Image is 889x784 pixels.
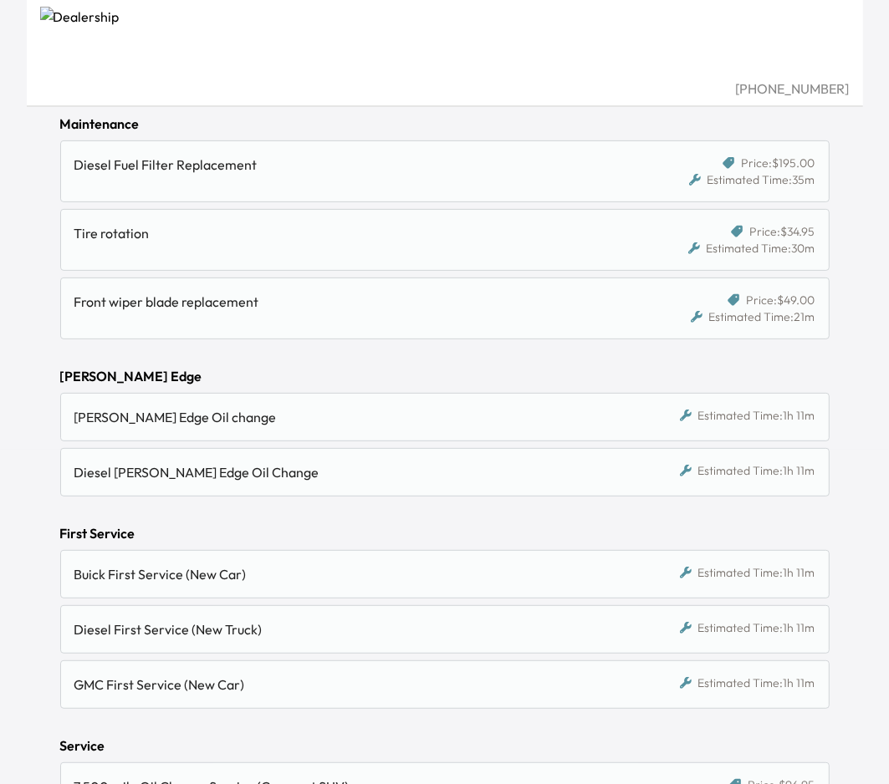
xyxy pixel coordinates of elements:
div: [PERSON_NAME] Edge Oil change [74,407,617,427]
span: Price: $49.00 [747,292,815,308]
span: Price: $195.00 [742,155,815,171]
img: Dealership [40,7,850,79]
div: Estimated Time: 1h 11m [680,675,815,691]
div: [PHONE_NUMBER] [40,79,850,99]
div: [PERSON_NAME] Edge [60,366,830,386]
div: Estimated Time: 1h 11m [680,619,815,636]
div: Diesel First Service (New Truck) [74,619,617,639]
div: Estimated Time: 30m [688,240,815,257]
div: Estimated Time: 1h 11m [680,407,815,424]
div: Buick First Service (New Car) [74,564,617,584]
div: Estimated Time: 35m [689,171,815,188]
div: First Service [60,523,830,543]
div: GMC First Service (New Car) [74,675,617,695]
span: Price: $34.95 [750,223,815,240]
div: Front wiper blade replacement [74,292,617,312]
div: Diesel Fuel Filter Replacement [74,155,617,175]
div: Tire rotation [74,223,617,243]
div: Estimated Time: 1h 11m [680,564,815,581]
div: Diesel [PERSON_NAME] Edge Oil Change [74,462,617,482]
div: Estimated Time: 1h 11m [680,462,815,479]
div: Service [60,736,830,756]
div: Estimated Time: 21m [691,308,815,325]
div: Maintenance [60,114,830,134]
